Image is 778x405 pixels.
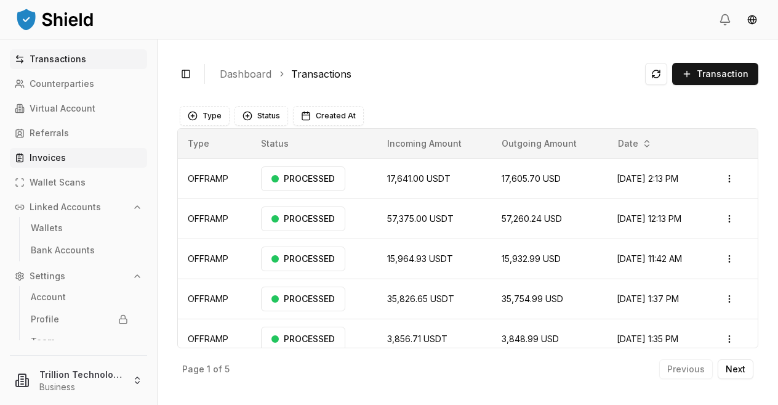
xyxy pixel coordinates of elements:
p: Team [31,337,55,346]
div: PROCESSED [261,247,345,271]
p: Referrals [30,129,69,137]
p: Invoices [30,153,66,162]
span: 3,848.99 USD [502,333,559,344]
span: 3,856.71 USDT [387,333,447,344]
a: Virtual Account [10,99,147,118]
p: Bank Accounts [31,246,95,255]
p: Transactions [30,55,86,63]
a: Team [26,332,133,351]
a: Dashboard [220,67,271,81]
a: Counterparties [10,74,147,94]
p: Wallets [31,224,63,232]
p: Trillion Technologies and Trading LLC [39,368,122,381]
button: Trillion Technologies and Trading LLCBusiness [5,361,152,400]
span: 35,754.99 USD [502,293,563,304]
td: OFFRAMP [178,279,251,319]
p: Wallet Scans [30,178,86,187]
th: Type [178,129,251,158]
span: Transaction [697,68,748,80]
p: Business [39,381,122,393]
p: 5 [225,365,230,374]
td: OFFRAMP [178,198,251,239]
button: Linked Accounts [10,197,147,217]
span: 15,964.93 USDT [387,253,453,264]
a: Account [26,287,133,307]
button: Transaction [672,63,758,85]
p: 1 [207,365,211,374]
a: Profile [26,309,133,329]
span: [DATE] 11:42 AM [617,253,682,264]
a: Invoices [10,148,147,168]
img: ShieldPay Logo [15,7,95,31]
button: Settings [10,266,147,286]
span: 35,826.65 USDT [387,293,454,304]
span: Created At [316,111,356,121]
a: Bank Accounts [26,240,133,260]
button: Next [718,359,753,379]
span: 15,932.99 USD [502,253,561,264]
td: OFFRAMP [178,158,251,198]
a: Wallet Scans [10,173,147,192]
span: 17,641.00 USDT [387,173,451,184]
th: Status [251,129,377,158]
button: Date [613,134,657,153]
p: Linked Accounts [30,203,101,211]
span: [DATE] 12:13 PM [617,213,681,224]
button: Status [235,106,288,126]
span: 57,375.00 USDT [387,213,454,224]
span: 17,605.70 USD [502,173,561,184]
button: Type [180,106,230,126]
p: of [213,365,222,374]
span: [DATE] 2:13 PM [617,173,678,184]
span: 57,260.24 USD [502,213,562,224]
p: Next [726,365,745,374]
th: Outgoing Amount [492,129,607,158]
div: PROCESSED [261,207,345,231]
div: PROCESSED [261,166,345,191]
nav: breadcrumb [220,67,635,81]
p: Settings [30,272,65,280]
span: [DATE] 1:37 PM [617,293,679,304]
a: Transactions [291,67,351,81]
a: Transactions [10,49,147,69]
p: Account [31,293,66,301]
p: Virtual Account [30,104,95,113]
div: PROCESSED [261,287,345,311]
td: OFFRAMP [178,319,251,359]
div: PROCESSED [261,327,345,351]
button: Created At [293,106,364,126]
p: Page [182,365,204,374]
a: Referrals [10,123,147,143]
p: Counterparties [30,80,94,88]
td: OFFRAMP [178,239,251,279]
span: [DATE] 1:35 PM [617,333,678,344]
a: Wallets [26,218,133,238]
th: Incoming Amount [377,129,492,158]
p: Profile [31,315,59,324]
